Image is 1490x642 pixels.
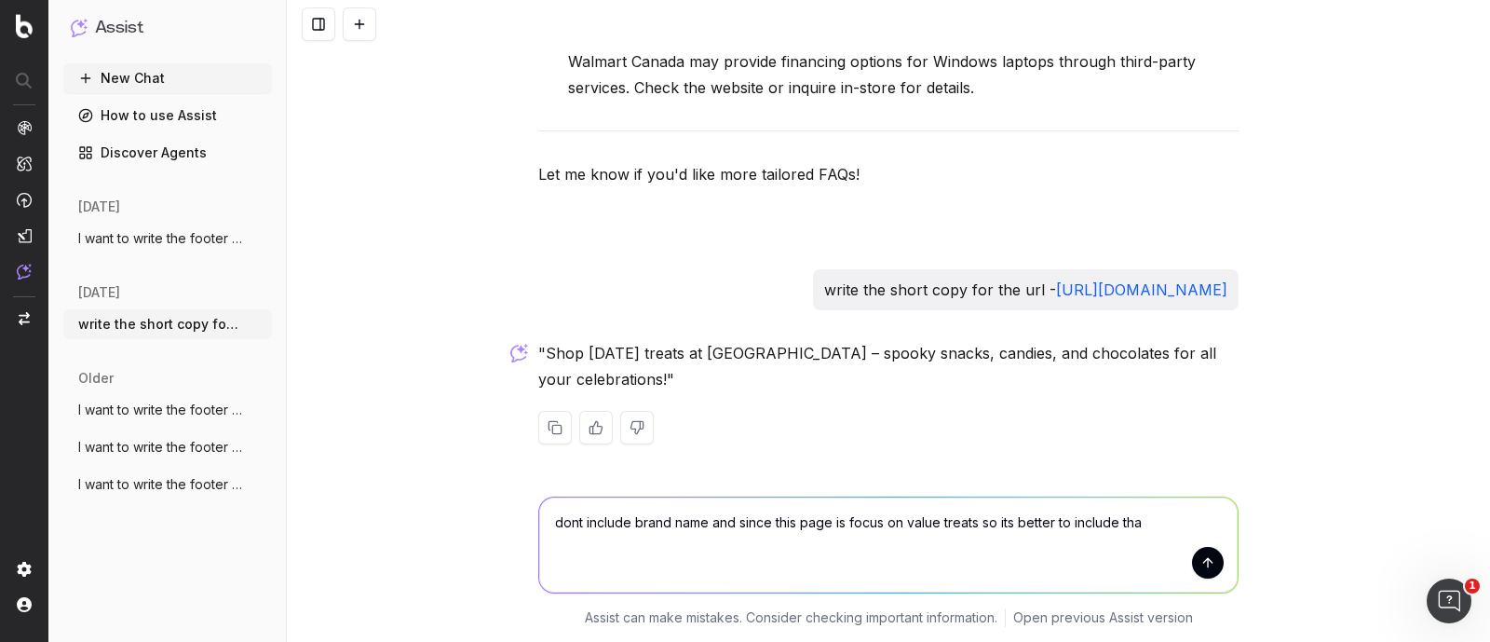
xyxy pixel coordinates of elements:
a: How to use Assist [63,101,272,130]
span: I want to write the footer text. The foo [78,229,242,248]
p: "Shop [DATE] treats at [GEOGRAPHIC_DATA] – spooky snacks, candies, and chocolates for all your ce... [538,340,1239,392]
img: Setting [17,562,32,577]
span: older [78,369,114,388]
span: I want to write the footer text. The foo [78,475,242,494]
span: I want to write the footer text. The foo [78,401,242,419]
span: [DATE] [78,283,120,302]
a: [URL][DOMAIN_NAME] [1056,280,1227,299]
span: I want to write the footer text. The foo [78,438,242,457]
span: 1 [1465,579,1480,594]
img: Activation [17,192,32,208]
img: My account [17,597,32,612]
button: New Chat [63,63,272,93]
img: Assist [71,19,88,36]
button: write the short copy for the url: https: [63,309,272,339]
button: I want to write the footer text. The foo [63,224,272,253]
li: Walmart Canada may provide financing options for Windows laptops through third-party services. Ch... [562,22,1239,101]
span: write the short copy for the url: https: [78,315,242,334]
button: I want to write the footer text. The foo [63,470,272,499]
a: Discover Agents [63,138,272,168]
p: Assist can make mistakes. Consider checking important information. [585,608,997,627]
img: Botify logo [16,14,33,38]
img: Assist [17,264,32,280]
p: write the short copy for the url - [824,277,1227,303]
img: Botify assist logo [510,344,528,362]
button: I want to write the footer text. The foo [63,395,272,425]
span: [DATE] [78,198,120,216]
p: Let me know if you'd like more tailored FAQs! [538,161,1239,187]
img: Intelligence [17,156,32,171]
img: Analytics [17,120,32,135]
iframe: Intercom live chat [1427,579,1471,623]
button: I want to write the footer text. The foo [63,432,272,462]
img: Switch project [19,312,30,325]
button: Assist [71,15,264,41]
h1: Assist [95,15,143,41]
textarea: dont include brand name and since this page is focus on value treats so its better to include t [539,498,1238,593]
img: Studio [17,228,32,243]
a: Open previous Assist version [1013,608,1193,627]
